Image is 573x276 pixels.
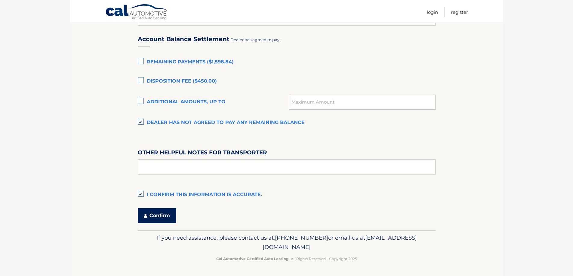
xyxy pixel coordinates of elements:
label: Disposition Fee ($450.00) [138,75,436,87]
a: Login [427,7,438,17]
p: If you need assistance, please contact us at: or email us at [142,233,432,252]
label: Dealer has not agreed to pay any remaining balance [138,117,436,129]
button: Confirm [138,208,176,223]
label: I confirm this information is accurate. [138,189,436,201]
label: Additional amounts, up to [138,96,289,108]
a: Register [451,7,468,17]
label: Other helpful notes for transporter [138,148,267,159]
span: Dealer has agreed to pay: [230,37,280,42]
strong: Cal Automotive Certified Auto Leasing [216,256,288,261]
a: Cal Automotive [105,4,168,21]
span: [PHONE_NUMBER] [275,234,328,241]
label: Remaining Payments ($1,598.84) [138,56,436,68]
h3: Account Balance Settlement [138,35,230,43]
p: - All Rights Reserved - Copyright 2025 [142,256,432,262]
input: Maximum Amount [289,95,435,110]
